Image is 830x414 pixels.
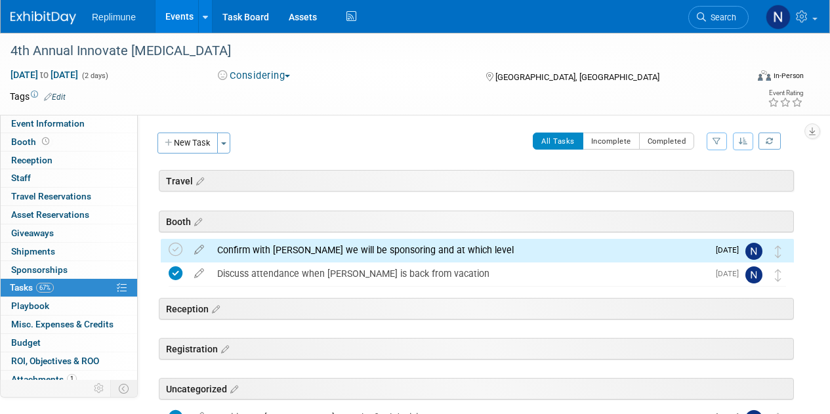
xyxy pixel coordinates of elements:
span: Giveaways [11,228,54,238]
a: Edit sections [209,302,220,315]
a: Attachments1 [1,371,137,388]
a: Refresh [758,133,781,150]
a: Asset Reservations [1,206,137,224]
span: Reception [11,155,52,165]
span: Asset Reservations [11,209,89,220]
span: Booth not reserved yet [39,136,52,146]
span: [DATE] [DATE] [10,69,79,81]
a: edit [188,268,211,279]
span: ROI, Objectives & ROO [11,356,99,366]
a: Edit sections [227,382,238,395]
a: Reception [1,152,137,169]
div: Uncategorized [159,378,794,400]
span: Attachments [11,374,77,384]
span: Event Information [11,118,85,129]
a: Search [688,6,749,29]
div: 4th Annual Innovate [MEDICAL_DATA] [6,39,736,63]
img: Nicole Schaeffner [745,266,762,283]
a: edit [188,244,211,256]
a: Playbook [1,297,137,315]
a: Edit sections [191,215,202,228]
span: [DATE] [716,269,745,278]
img: Nicole Schaeffner [745,243,762,260]
button: Completed [639,133,695,150]
button: New Task [157,133,218,154]
a: Edit sections [193,174,204,187]
span: to [38,70,51,80]
div: Event Rating [768,90,803,96]
span: Tasks [10,282,54,293]
button: All Tasks [533,133,583,150]
button: Incomplete [583,133,640,150]
img: Nicole Schaeffner [766,5,791,30]
a: Misc. Expenses & Credits [1,316,137,333]
div: Discuss attendance when [PERSON_NAME] is back from vacation [211,262,708,285]
img: Format-Inperson.png [758,70,771,81]
td: Toggle Event Tabs [111,380,138,397]
span: 67% [36,283,54,293]
a: Sponsorships [1,261,137,279]
span: 1 [67,374,77,384]
span: Misc. Expenses & Credits [11,319,114,329]
span: (2 days) [81,72,108,80]
div: Travel [159,170,794,192]
span: [GEOGRAPHIC_DATA], [GEOGRAPHIC_DATA] [495,72,659,82]
a: Tasks67% [1,279,137,297]
div: Reception [159,298,794,320]
span: Replimune [92,12,136,22]
a: Staff [1,169,137,187]
i: Move task [775,269,781,281]
span: Budget [11,337,41,348]
a: Travel Reservations [1,188,137,205]
td: Personalize Event Tab Strip [88,380,111,397]
img: ExhibitDay [10,11,76,24]
a: Edit sections [218,342,229,355]
div: Confirm with [PERSON_NAME] we will be sponsoring and at which level [211,239,708,261]
span: Staff [11,173,31,183]
td: Tags [10,90,66,103]
div: Event Format [688,68,804,88]
span: Playbook [11,300,49,311]
a: Event Information [1,115,137,133]
span: Sponsorships [11,264,68,275]
a: Edit [44,93,66,102]
a: Booth [1,133,137,151]
a: Budget [1,334,137,352]
span: [DATE] [716,245,745,255]
a: Shipments [1,243,137,260]
span: Shipments [11,246,55,257]
button: Considering [213,69,295,83]
span: Search [706,12,736,22]
a: Giveaways [1,224,137,242]
span: Booth [11,136,52,147]
span: Travel Reservations [11,191,91,201]
div: In-Person [773,71,804,81]
div: Registration [159,338,794,360]
a: ROI, Objectives & ROO [1,352,137,370]
div: Booth [159,211,794,232]
i: Move task [775,245,781,258]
